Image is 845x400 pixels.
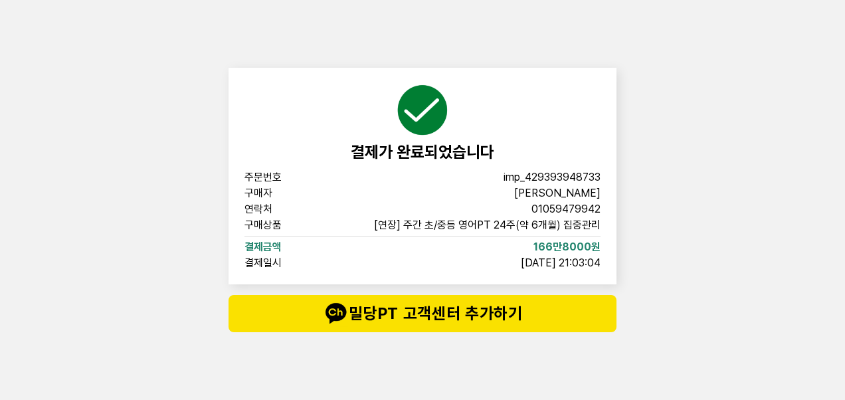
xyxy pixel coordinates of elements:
[533,242,601,252] span: 166만8000원
[229,295,616,332] button: talk밀당PT 고객센터 추가하기
[244,204,329,215] span: 연락처
[244,258,329,268] span: 결제일시
[504,172,601,183] span: imp_429393948733
[521,258,601,268] span: [DATE] 21:03:04
[374,220,601,231] span: [연장] 주간 초/중등 영어PT 24주(약 6개월) 집중관리
[255,300,590,327] span: 밀당PT 고객센터 추가하기
[514,188,601,199] span: [PERSON_NAME]
[244,188,329,199] span: 구매자
[351,142,494,161] span: 결제가 완료되었습니다
[531,204,601,215] span: 01059479942
[244,172,329,183] span: 주문번호
[244,242,329,252] span: 결제금액
[244,220,329,231] span: 구매상품
[322,300,349,327] img: talk
[396,84,449,137] img: succeed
